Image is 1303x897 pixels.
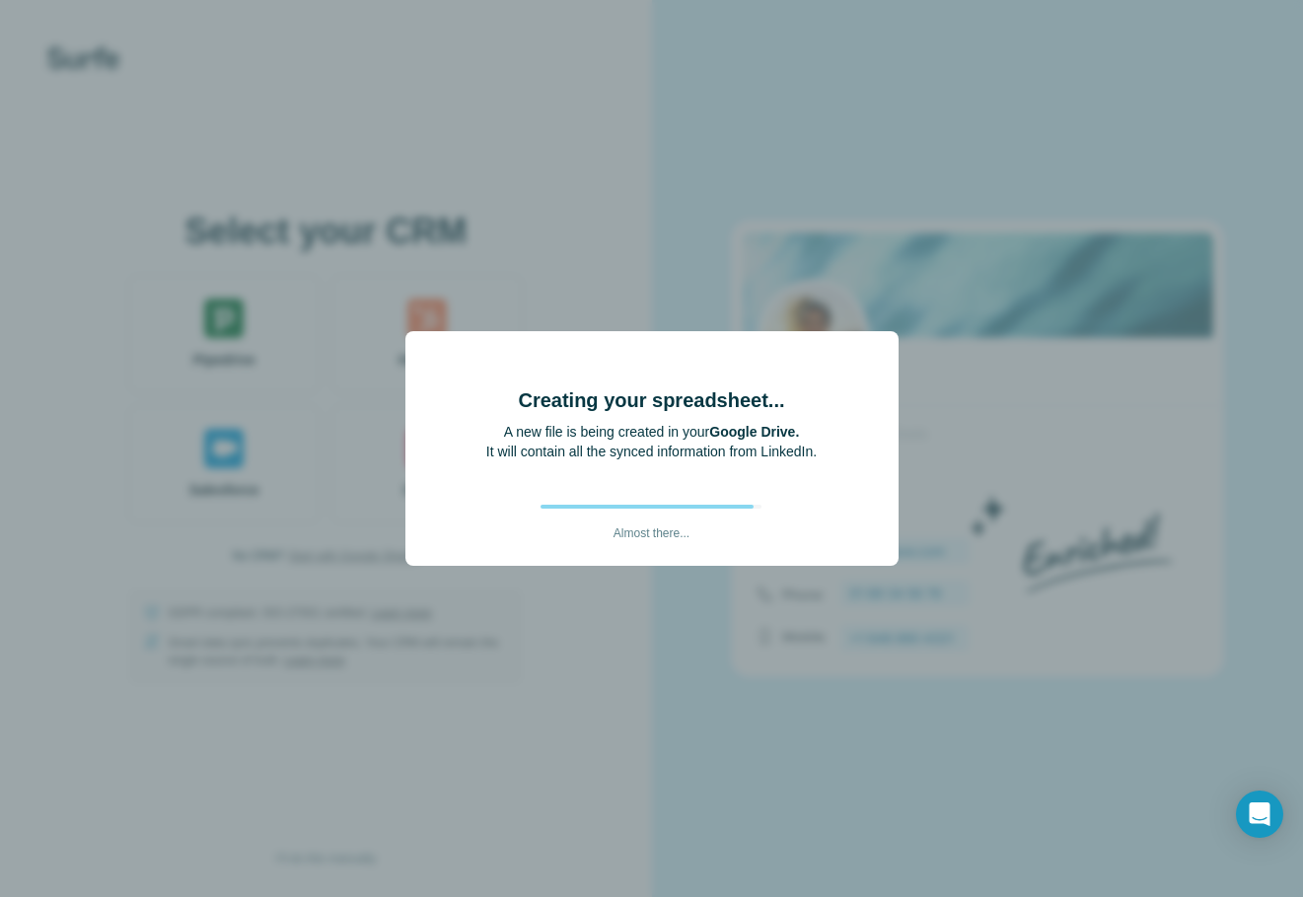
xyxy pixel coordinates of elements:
[486,422,817,442] p: A new file is being created in your
[486,442,817,461] p: It will contain all the synced information from LinkedIn.
[709,424,799,440] b: Google Drive.
[614,509,689,542] p: Almost there...
[1236,791,1283,838] div: Open Intercom Messenger
[518,386,784,414] h4: Creating your spreadsheet...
